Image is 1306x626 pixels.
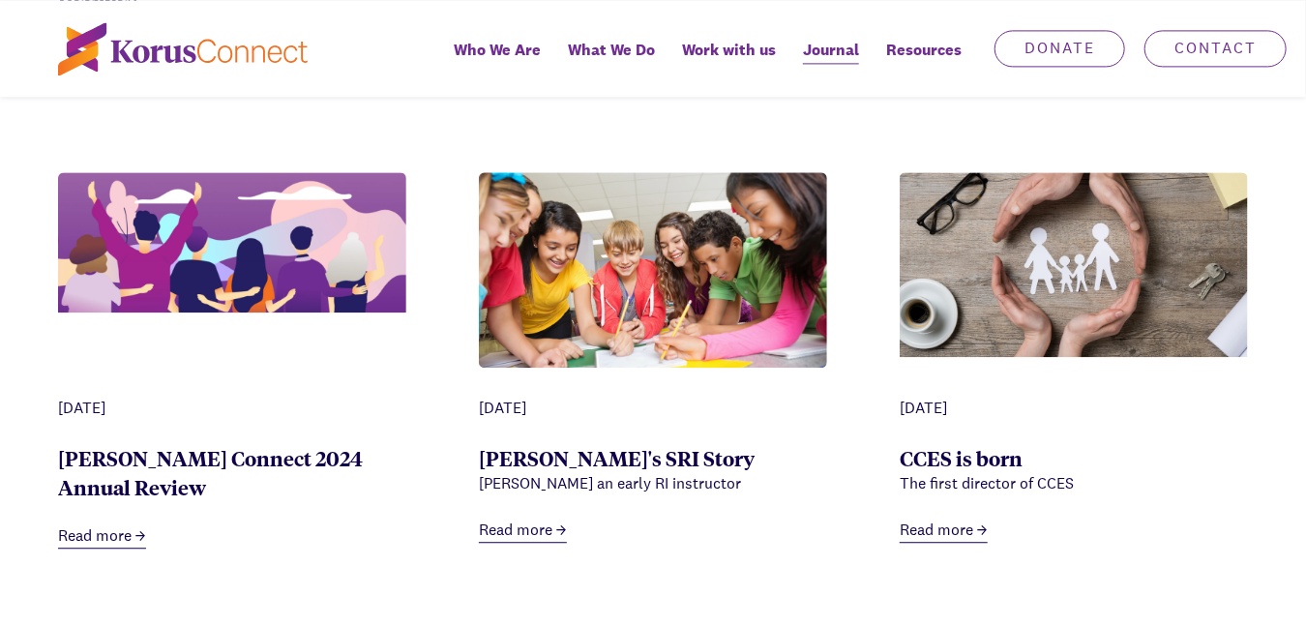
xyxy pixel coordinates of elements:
a: Contact [1144,30,1287,67]
div: [DATE] [900,397,1248,420]
a: Journal [789,27,873,97]
span: Journal [803,36,859,64]
img: aC7AnydWJ-7kSa9R_EOFYdonationpagebanner.png [58,172,406,313]
a: Read more [58,524,146,549]
a: Who We Are [440,27,554,97]
a: Work with us [668,27,789,97]
img: 1fdc8b3b-5ceb-4b61-ac2a-284827e13973_our%2Bpromise.png [900,172,1248,357]
a: Donate [994,30,1125,67]
a: [PERSON_NAME]'s SRI Story [479,444,755,471]
div: Resources [873,27,975,97]
a: CCES is born [900,444,1023,471]
div: The first director of CCES [900,472,1248,495]
span: Work with us [682,36,776,64]
a: [PERSON_NAME] Connect 2024 Annual Review [58,444,363,500]
span: What We Do [568,36,655,64]
img: korus-connect%2Fc5177985-88d5-491d-9cd7-4a1febad1357_logo.svg [58,22,308,75]
a: What We Do [554,27,668,97]
div: [DATE] [58,397,406,420]
div: [DATE] [479,397,827,420]
a: Read more [900,519,988,543]
div: [PERSON_NAME] an early RI instructor [479,472,827,495]
span: Who We Are [454,36,541,64]
a: Read more [479,519,567,543]
img: 4b64830a-e0be-48d4-b1fb-c496ff45a80f_Child%2B7.png [479,172,827,369]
